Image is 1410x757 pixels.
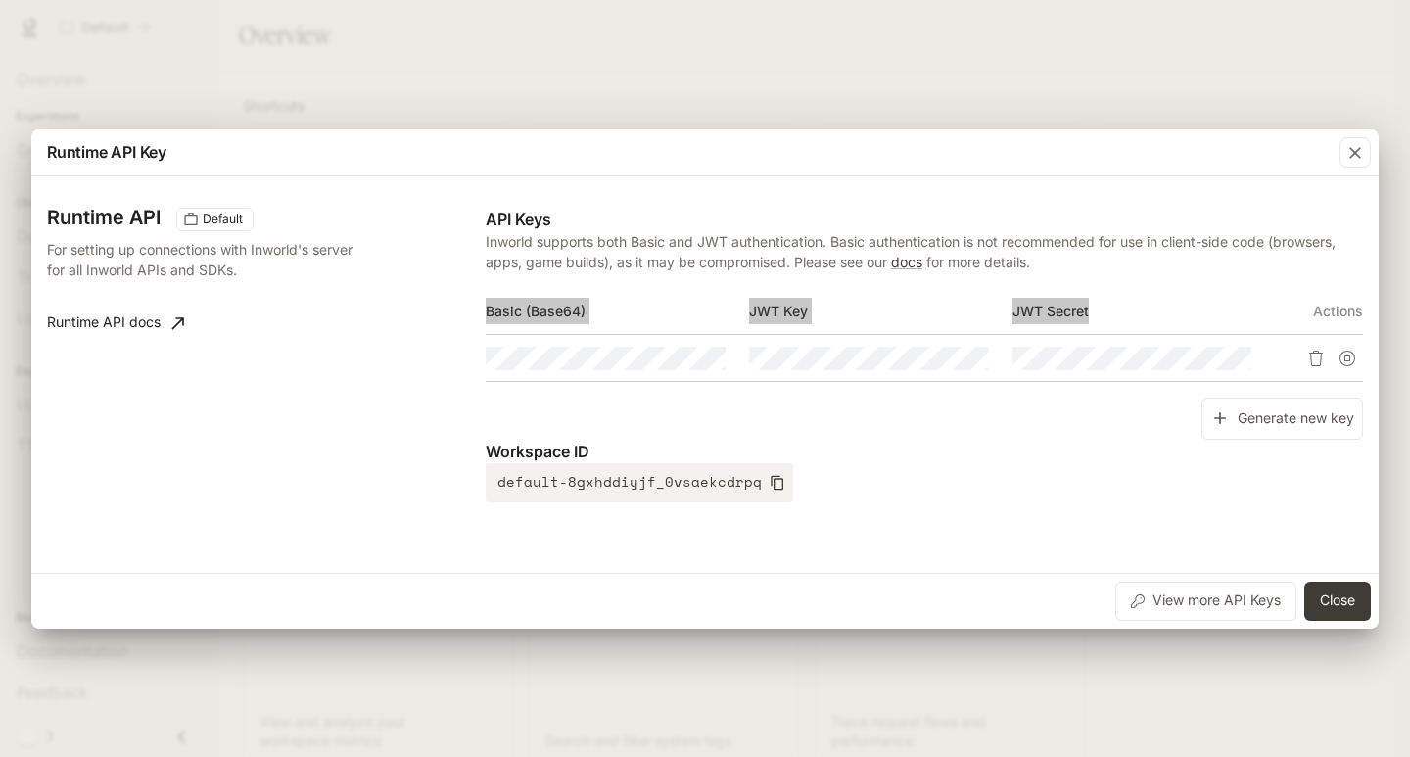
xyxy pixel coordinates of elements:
[1115,582,1296,621] button: View more API Keys
[891,254,922,270] a: docs
[47,140,166,164] p: Runtime API Key
[1304,582,1371,621] button: Close
[1300,343,1332,374] button: Delete API key
[47,239,364,280] p: For setting up connections with Inworld's server for all Inworld APIs and SDKs.
[47,208,161,227] h3: Runtime API
[176,208,254,231] div: These keys will apply to your current workspace only
[749,288,1012,335] th: JWT Key
[486,288,749,335] th: Basic (Base64)
[1201,398,1363,440] button: Generate new key
[1332,343,1363,374] button: Suspend API key
[486,463,793,502] button: default-8gxhddiyjf_0vsaekcdrpq
[486,231,1363,272] p: Inworld supports both Basic and JWT authentication. Basic authentication is not recommended for u...
[486,440,1363,463] p: Workspace ID
[1275,288,1363,335] th: Actions
[486,208,1363,231] p: API Keys
[39,304,192,343] a: Runtime API docs
[195,211,251,228] span: Default
[1012,288,1276,335] th: JWT Secret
